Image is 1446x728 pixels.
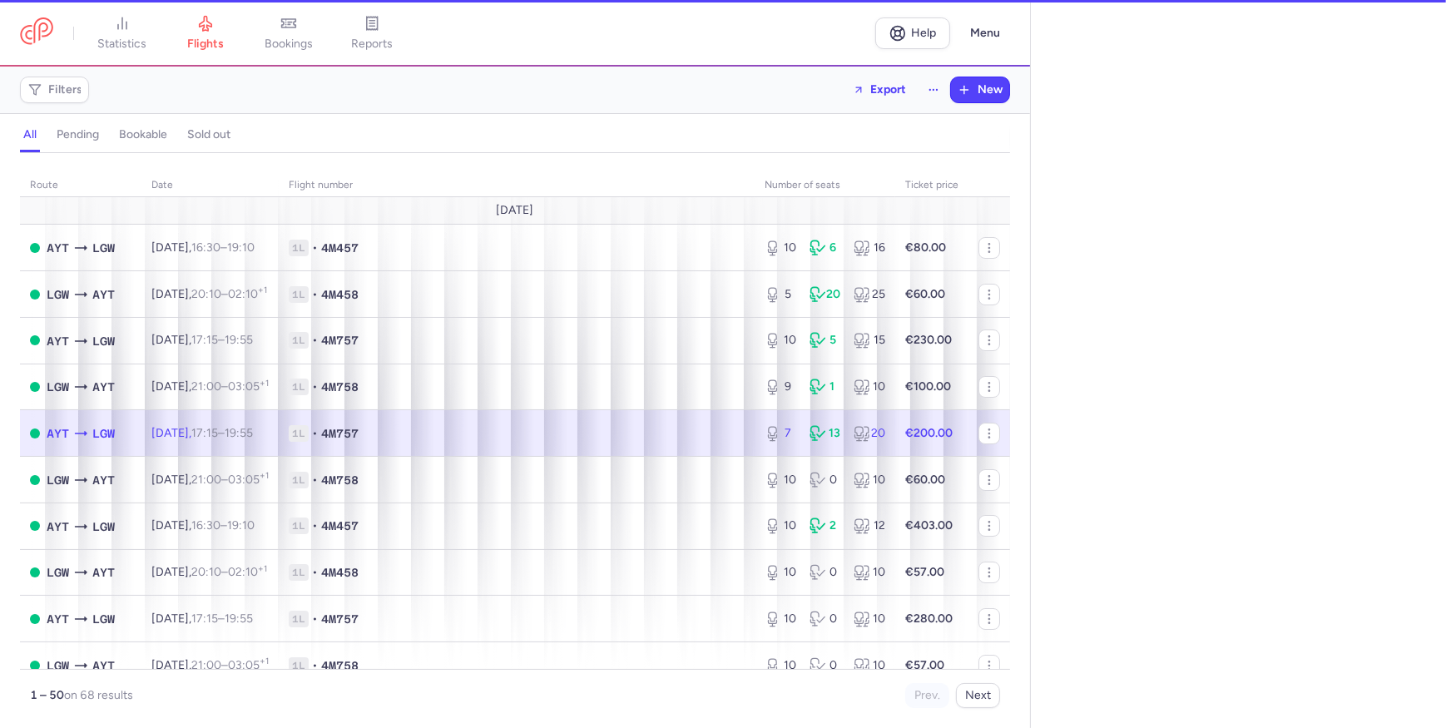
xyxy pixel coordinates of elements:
[875,17,950,49] a: Help
[47,656,69,675] span: LGW
[810,379,841,395] div: 1
[191,426,253,440] span: –
[191,240,220,255] time: 16:30
[905,612,953,626] strong: €280.00
[47,563,69,582] span: LGW
[225,426,253,440] time: 19:55
[905,658,944,672] strong: €57.00
[854,332,885,349] div: 15
[321,611,359,627] span: 4M757
[956,683,1000,708] button: Next
[289,332,309,349] span: 1L
[191,333,218,347] time: 17:15
[905,333,952,347] strong: €230.00
[20,173,141,198] th: route
[57,127,99,142] h4: pending
[289,518,309,534] span: 1L
[228,473,269,487] time: 03:05
[854,518,885,534] div: 12
[92,378,115,396] span: AYT
[151,565,267,579] span: [DATE],
[191,658,269,672] span: –
[260,378,269,389] sup: +1
[321,379,359,395] span: 4M758
[905,287,945,301] strong: €60.00
[289,379,309,395] span: 1L
[64,688,133,702] span: on 68 results
[92,239,115,257] span: LGW
[191,379,221,394] time: 21:00
[164,15,247,52] a: flights
[191,518,255,532] span: –
[978,83,1003,97] span: New
[289,564,309,581] span: 1L
[312,611,318,627] span: •
[151,426,253,440] span: [DATE],
[810,240,841,256] div: 6
[247,15,330,52] a: bookings
[92,563,115,582] span: AYT
[187,37,224,52] span: flights
[765,611,796,627] div: 10
[98,37,147,52] span: statistics
[905,565,944,579] strong: €57.00
[258,285,267,295] sup: +1
[191,287,267,301] span: –
[289,472,309,488] span: 1L
[151,379,269,394] span: [DATE],
[260,656,269,666] sup: +1
[854,657,885,674] div: 10
[870,83,906,96] span: Export
[151,333,253,347] span: [DATE],
[227,240,255,255] time: 19:10
[765,518,796,534] div: 10
[228,287,267,301] time: 02:10
[312,564,318,581] span: •
[810,425,841,442] div: 13
[765,564,796,581] div: 10
[854,564,885,581] div: 10
[151,287,267,301] span: [DATE],
[312,332,318,349] span: •
[321,332,359,349] span: 4M757
[810,657,841,674] div: 0
[92,518,115,536] span: LGW
[905,683,949,708] button: Prev.
[228,658,269,672] time: 03:05
[905,518,953,532] strong: €403.00
[312,518,318,534] span: •
[321,657,359,674] span: 4M758
[191,658,221,672] time: 21:00
[289,240,309,256] span: 1L
[187,127,230,142] h4: sold out
[191,287,221,301] time: 20:10
[92,424,115,443] span: LGW
[289,657,309,674] span: 1L
[191,565,267,579] span: –
[191,426,218,440] time: 17:15
[312,657,318,674] span: •
[191,473,221,487] time: 21:00
[854,425,885,442] div: 20
[191,518,220,532] time: 16:30
[321,240,359,256] span: 4M457
[312,379,318,395] span: •
[895,173,968,198] th: Ticket price
[23,127,37,142] h4: all
[854,472,885,488] div: 10
[260,470,269,481] sup: +1
[765,425,796,442] div: 7
[905,240,946,255] strong: €80.00
[191,379,269,394] span: –
[191,473,269,487] span: –
[289,611,309,627] span: 1L
[312,286,318,303] span: •
[47,239,69,257] span: AYT
[191,612,253,626] span: –
[312,425,318,442] span: •
[141,173,279,198] th: date
[47,285,69,304] span: LGW
[854,379,885,395] div: 10
[765,332,796,349] div: 10
[289,425,309,442] span: 1L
